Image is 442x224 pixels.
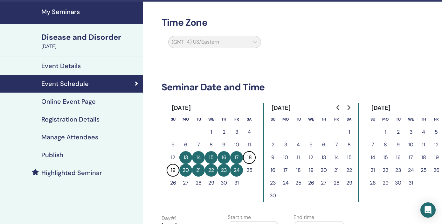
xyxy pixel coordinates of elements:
[266,177,279,189] button: 23
[162,214,176,222] label: Day # 1
[317,151,330,164] button: 13
[243,164,256,177] button: 25
[333,101,343,114] button: Go to previous month
[330,113,343,126] th: Friday
[205,164,218,177] button: 22
[179,151,192,164] button: 13
[305,177,317,189] button: 26
[41,8,139,16] h4: My Seminars
[317,113,330,126] th: Thursday
[167,138,179,151] button: 5
[330,177,343,189] button: 28
[330,164,343,177] button: 21
[192,151,205,164] button: 14
[38,32,143,50] a: Disease and Disorder[DATE]
[266,189,279,202] button: 30
[41,98,96,105] h4: Online Event Page
[404,138,417,151] button: 10
[218,177,230,189] button: 30
[417,151,430,164] button: 18
[379,113,392,126] th: Monday
[266,103,296,113] div: [DATE]
[420,202,436,218] div: Open Intercom Messenger
[294,213,314,221] label: End time
[379,151,392,164] button: 15
[218,138,230,151] button: 9
[179,177,192,189] button: 27
[292,164,305,177] button: 18
[417,113,430,126] th: Thursday
[404,177,417,189] button: 31
[41,169,102,177] h4: Highlighted Seminar
[230,151,243,164] button: 17
[167,151,179,164] button: 12
[158,17,382,28] h3: Time Zone
[366,138,379,151] button: 7
[392,126,404,138] button: 2
[205,138,218,151] button: 8
[279,177,292,189] button: 24
[379,138,392,151] button: 8
[404,151,417,164] button: 17
[317,177,330,189] button: 27
[266,138,279,151] button: 2
[343,151,356,164] button: 15
[392,138,404,151] button: 9
[292,113,305,126] th: Tuesday
[392,151,404,164] button: 16
[41,133,98,141] h4: Manage Attendees
[279,164,292,177] button: 17
[279,138,292,151] button: 3
[392,164,404,177] button: 23
[243,126,256,138] button: 4
[228,213,251,221] label: Start time
[205,151,218,164] button: 15
[279,151,292,164] button: 10
[230,177,243,189] button: 31
[366,103,396,113] div: [DATE]
[366,151,379,164] button: 14
[218,113,230,126] th: Thursday
[404,126,417,138] button: 3
[404,113,417,126] th: Wednesday
[41,62,81,70] h4: Event Details
[292,138,305,151] button: 4
[379,177,392,189] button: 29
[266,151,279,164] button: 9
[218,151,230,164] button: 16
[343,177,356,189] button: 29
[179,164,192,177] button: 20
[330,138,343,151] button: 7
[343,138,356,151] button: 8
[41,115,100,123] h4: Registration Details
[179,138,192,151] button: 6
[343,126,356,138] button: 1
[41,43,139,50] div: [DATE]
[167,177,179,189] button: 26
[417,126,430,138] button: 4
[41,151,63,159] h4: Publish
[292,151,305,164] button: 11
[179,113,192,126] th: Monday
[305,151,317,164] button: 12
[417,138,430,151] button: 11
[404,164,417,177] button: 24
[205,113,218,126] th: Wednesday
[243,138,256,151] button: 11
[192,138,205,151] button: 7
[218,164,230,177] button: 23
[317,164,330,177] button: 20
[192,113,205,126] th: Tuesday
[330,151,343,164] button: 14
[366,177,379,189] button: 28
[292,177,305,189] button: 25
[192,177,205,189] button: 28
[392,177,404,189] button: 30
[41,32,139,43] div: Disease and Disorder
[158,81,382,93] h3: Seminar Date and Time
[167,113,179,126] th: Sunday
[230,164,243,177] button: 24
[218,126,230,138] button: 2
[366,164,379,177] button: 21
[392,113,404,126] th: Tuesday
